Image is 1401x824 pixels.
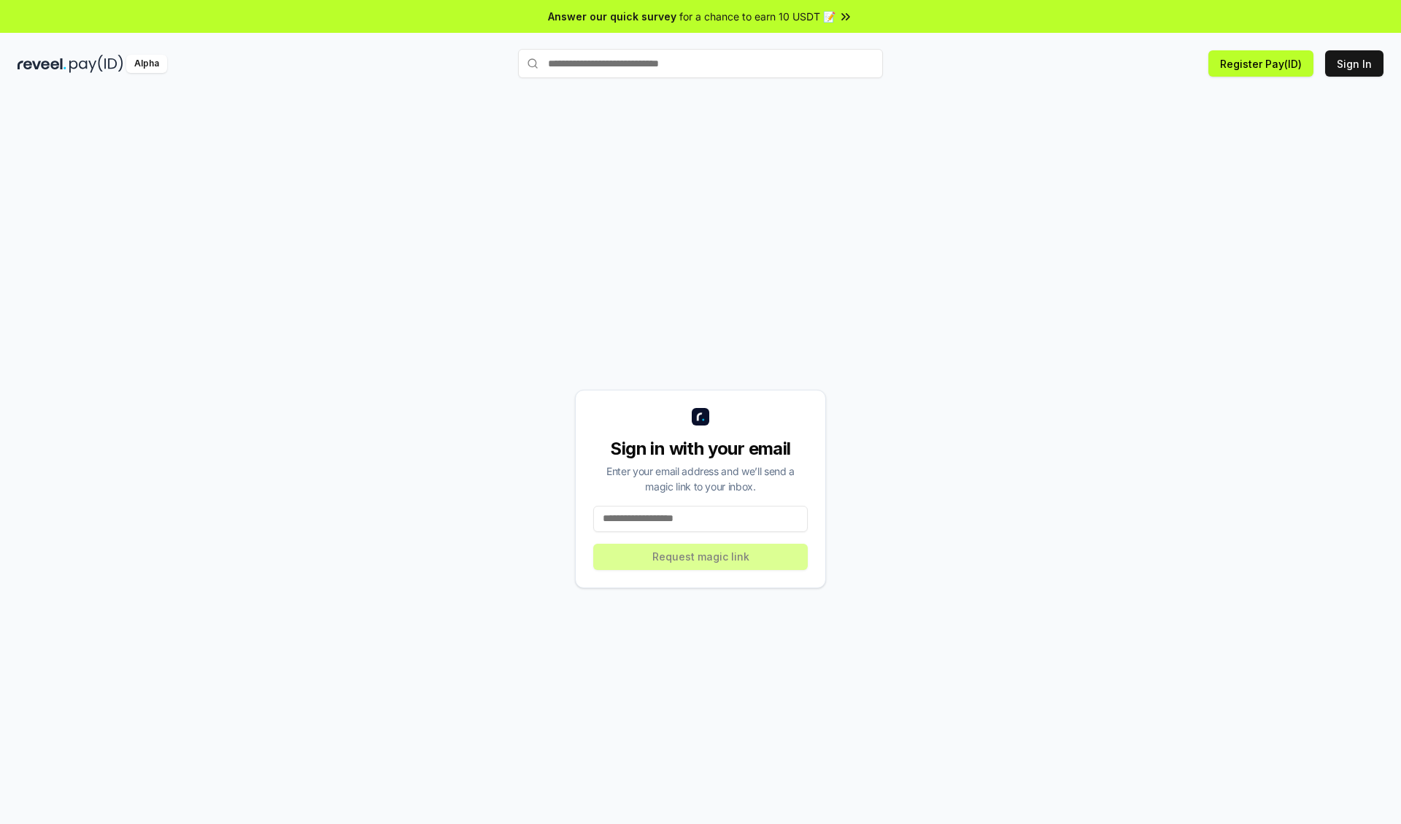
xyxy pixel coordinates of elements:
div: Alpha [126,55,167,73]
div: Sign in with your email [593,437,808,461]
button: Register Pay(ID) [1208,50,1313,77]
span: Answer our quick survey [548,9,676,24]
span: for a chance to earn 10 USDT 📝 [679,9,835,24]
img: logo_small [692,408,709,426]
img: reveel_dark [18,55,66,73]
img: pay_id [69,55,123,73]
div: Enter your email address and we’ll send a magic link to your inbox. [593,463,808,494]
button: Sign In [1325,50,1383,77]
